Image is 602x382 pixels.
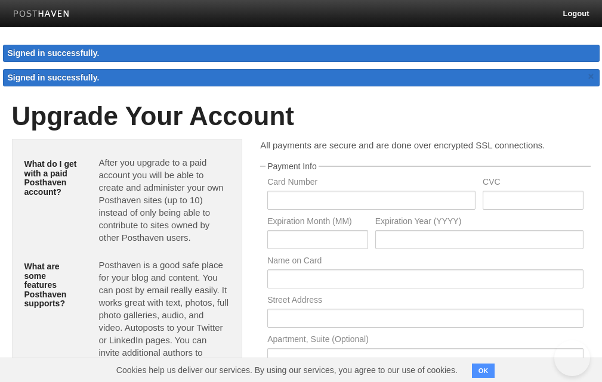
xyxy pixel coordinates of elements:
label: CVC [483,178,583,189]
button: OK [472,364,495,378]
label: Expiration Year (YYYY) [375,217,584,228]
h1: Upgrade Your Account [12,102,591,131]
h5: What do I get with a paid Posthaven account? [24,160,81,197]
p: All payments are secure and are done over encrypted SSL connections. [260,139,590,151]
label: Card Number [267,178,476,189]
label: Name on Card [267,256,583,268]
a: × [586,69,597,84]
iframe: Help Scout Beacon - Open [554,340,590,376]
h5: What are some features Posthaven supports? [24,262,81,308]
p: After you upgrade to a paid account you will be able to create and administer your own Posthaven ... [98,156,230,244]
label: Street Address [267,296,583,307]
label: Apartment, Suite (Optional) [267,335,583,346]
span: Signed in successfully. [8,73,100,82]
img: Posthaven-bar [13,10,70,19]
label: Expiration Month (MM) [267,217,368,228]
legend: Payment Info [266,162,319,170]
span: Cookies help us deliver our services. By using our services, you agree to our use of cookies. [104,358,470,382]
div: Signed in successfully. [3,45,600,62]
